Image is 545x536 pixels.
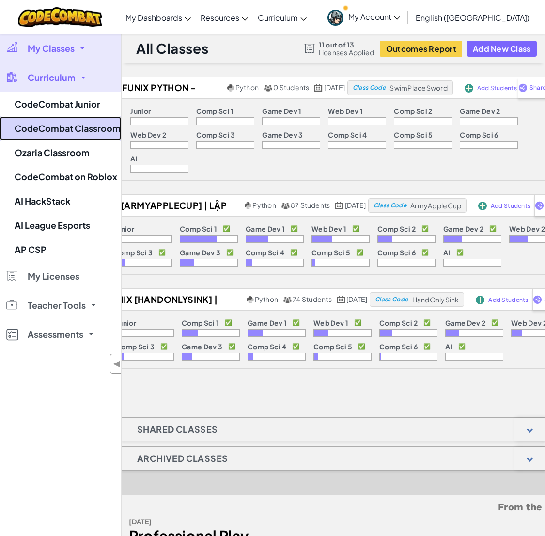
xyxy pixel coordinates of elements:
[443,225,483,233] p: Game Dev 2
[129,515,349,529] div: [DATE]
[323,2,405,32] a: My Account
[460,131,498,139] p: Comp Sci 6
[196,107,234,115] p: Comp Sci 1
[136,39,208,58] h1: All Classes
[535,201,544,210] img: IconShare_Purple.svg
[348,12,400,22] span: My Account
[491,319,498,327] p: ✅
[411,4,534,31] a: English ([GEOGRAPHIC_DATA])
[90,80,225,95] h2: Funix Python - Computer Science
[379,343,418,350] p: Comp Sci 6
[394,131,433,139] p: Comp Sci 5
[509,225,545,233] p: Web Dev 2
[379,319,418,327] p: Comp Sci 2
[116,343,155,350] p: Comp Sci 3
[488,297,528,303] span: Add Students
[225,319,232,327] p: ✅
[182,319,219,327] p: Comp Sci 1
[327,10,343,26] img: avatar
[394,107,432,115] p: Comp Sci 2
[74,198,242,213] h2: FUNiX [ArmyAppleCup] | Lập [PERSON_NAME] Python Mentor [PERSON_NAME] [PERSON_NAME]
[130,107,151,115] p: Junior
[467,41,537,57] button: Add New Class
[354,319,361,327] p: ✅
[346,295,367,303] span: [DATE]
[248,343,286,350] p: Comp Sci 4
[246,249,284,256] p: Comp Sci 4
[423,319,431,327] p: ✅
[273,83,309,92] span: 0 Students
[443,249,451,256] p: AI
[476,296,484,304] img: IconAddStudents.svg
[28,272,79,281] span: My Licenses
[314,84,323,92] img: calendar.svg
[283,296,292,303] img: MultipleUsers.png
[252,201,276,209] span: Python
[245,202,252,209] img: python.png
[293,295,332,303] span: 74 Students
[130,155,138,162] p: AI
[122,446,243,471] h1: Archived Classes
[130,131,166,139] p: Web Dev 2
[122,417,233,441] h1: Shared Classes
[328,131,367,139] p: Comp Sci 4
[337,296,345,303] img: calendar.svg
[160,343,168,350] p: ✅
[253,4,311,31] a: Curriculum
[114,225,134,233] p: Junior
[445,343,452,350] p: AI
[113,357,121,371] span: ◀
[311,249,350,256] p: Comp Sci 5
[121,4,196,31] a: My Dashboards
[180,249,220,256] p: Game Dev 3
[319,41,374,48] span: 11 out of 13
[201,13,239,23] span: Resources
[226,249,234,256] p: ✅
[114,249,153,256] p: Comp Sci 3
[182,343,222,350] p: Game Dev 3
[291,201,330,209] span: 87 Students
[196,131,235,139] p: Comp Sci 3
[421,249,429,256] p: ✅
[465,84,473,93] img: IconAddStudents.svg
[489,225,497,233] p: ✅
[228,343,235,350] p: ✅
[28,73,76,82] span: Curriculum
[28,301,86,310] span: Teacher Tools
[311,225,346,233] p: Web Dev 1
[328,107,363,115] p: Web Dev 1
[423,343,431,350] p: ✅
[352,225,359,233] p: ✅
[313,319,348,327] p: Web Dev 1
[380,41,462,57] a: Outcomes Report
[335,202,343,209] img: calendar.svg
[374,203,406,208] span: Class Code
[410,201,461,210] span: ArmyAppleCup
[28,330,83,339] span: Assessments
[223,225,230,233] p: ✅
[235,83,259,92] span: Python
[319,48,374,56] span: Licenses Applied
[356,249,363,256] p: ✅
[478,202,487,210] img: IconAddStudents.svg
[458,343,466,350] p: ✅
[324,83,345,92] span: [DATE]
[389,83,448,92] span: SwimPlaceSword
[421,225,429,233] p: ✅
[292,343,299,350] p: ✅
[375,297,408,302] span: Class Code
[90,80,347,95] a: Funix Python - Computer Science Python 0 Students [DATE]
[345,201,366,209] span: [DATE]
[518,83,528,92] img: IconShare_Purple.svg
[281,202,290,209] img: MultipleUsers.png
[246,225,285,233] p: Game Dev 1
[196,4,253,31] a: Resources
[412,295,459,304] span: HandOnlySink
[377,225,416,233] p: Comp Sci 2
[358,343,365,350] p: ✅
[377,249,416,256] p: Comp Sci 6
[18,7,103,27] img: CodeCombat logo
[227,84,234,92] img: python.png
[258,13,298,23] span: Curriculum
